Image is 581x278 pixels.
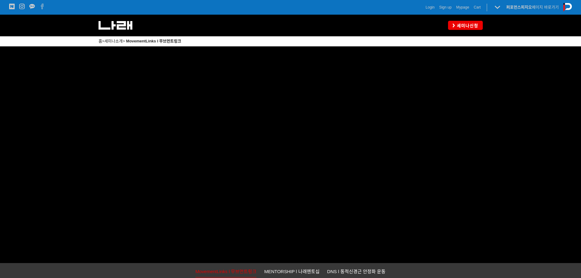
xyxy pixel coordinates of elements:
a: Cart [474,4,481,10]
a: 퍼포먼스피지오페이지 바로가기 [506,5,559,9]
a: Login [426,4,435,10]
a: 홈 [99,39,102,43]
a: MENTORSHIP l 나래멘토십 [264,268,319,277]
a: MovementLinks l 무브먼트링크 [126,39,181,43]
p: > > [99,38,483,45]
strong: 퍼포먼스피지오 [506,5,532,9]
span: DNS l 동적신경근 안정화 운동 [327,269,386,274]
a: Sign up [439,4,452,10]
a: MovementLinks l 무브먼트링크 [195,268,257,277]
a: 세미나신청 [448,21,483,30]
span: 세미나신청 [455,23,478,29]
a: Mypage [456,4,469,10]
a: 세미나소개 [104,39,123,43]
span: MENTORSHIP l 나래멘토십 [264,269,319,274]
a: DNS l 동적신경근 안정화 운동 [327,268,386,277]
span: MovementLinks l 무브먼트링크 [195,269,257,274]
